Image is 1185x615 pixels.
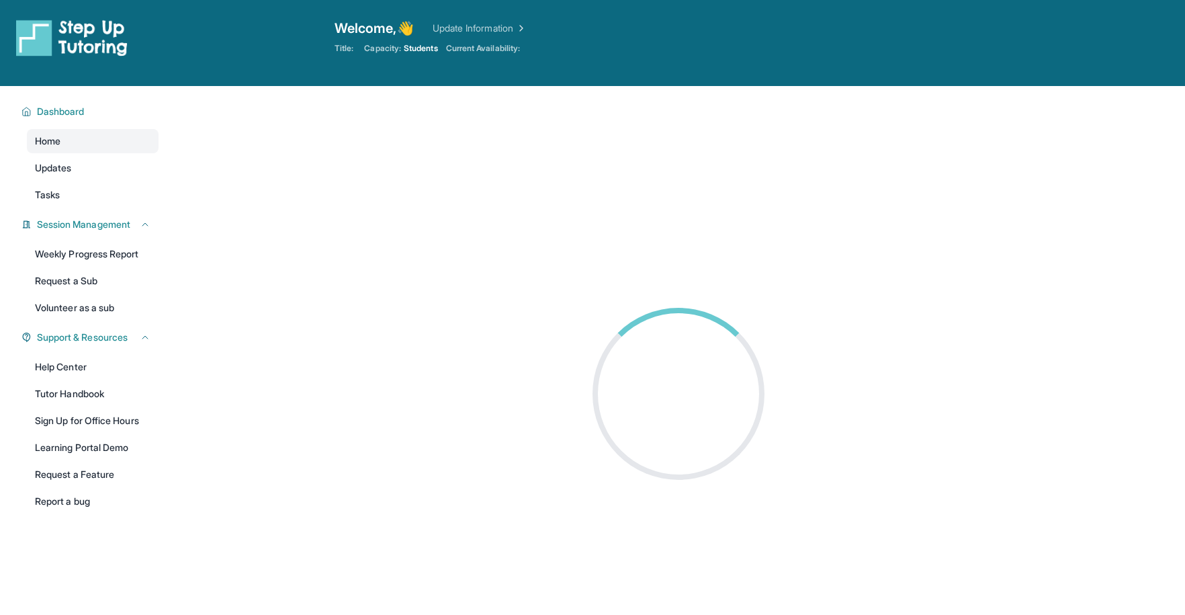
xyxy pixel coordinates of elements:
[27,242,159,266] a: Weekly Progress Report
[32,105,150,118] button: Dashboard
[35,134,60,148] span: Home
[32,218,150,231] button: Session Management
[27,269,159,293] a: Request a Sub
[16,19,128,56] img: logo
[433,22,527,35] a: Update Information
[335,19,414,38] span: Welcome, 👋
[27,462,159,487] a: Request a Feature
[27,129,159,153] a: Home
[27,183,159,207] a: Tasks
[27,355,159,379] a: Help Center
[27,409,159,433] a: Sign Up for Office Hours
[32,331,150,344] button: Support & Resources
[27,156,159,180] a: Updates
[446,43,520,54] span: Current Availability:
[27,436,159,460] a: Learning Portal Demo
[37,105,85,118] span: Dashboard
[35,161,72,175] span: Updates
[364,43,401,54] span: Capacity:
[37,331,128,344] span: Support & Resources
[513,22,527,35] img: Chevron Right
[35,188,60,202] span: Tasks
[27,296,159,320] a: Volunteer as a sub
[404,43,438,54] span: Students
[335,43,353,54] span: Title:
[37,218,130,231] span: Session Management
[27,382,159,406] a: Tutor Handbook
[27,489,159,514] a: Report a bug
